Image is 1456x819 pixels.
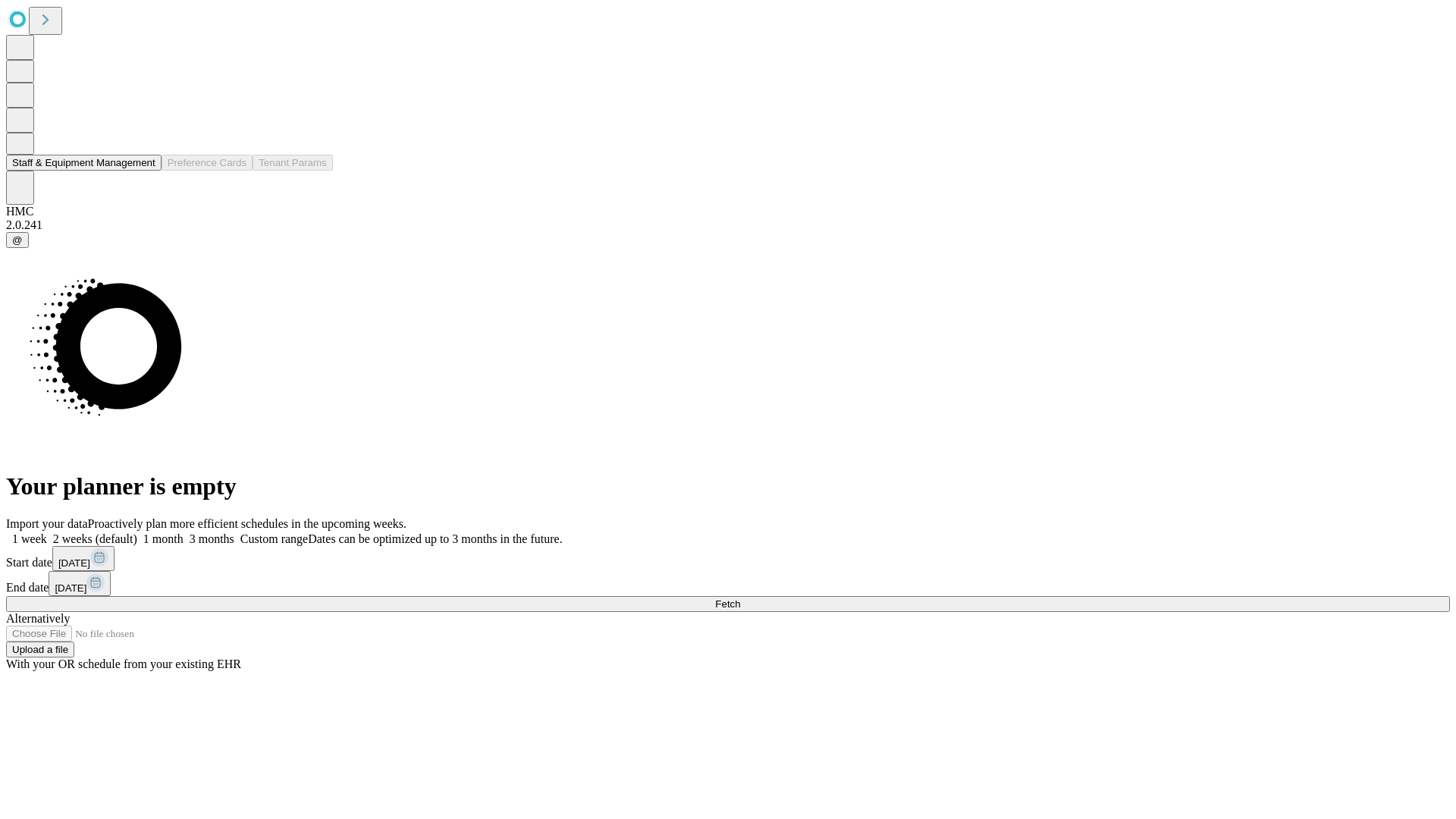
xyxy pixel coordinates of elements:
span: 1 week [12,532,47,545]
span: [DATE] [55,582,86,594]
button: Staff & Equipment Management [6,155,162,171]
button: @ [6,232,29,248]
button: [DATE] [52,546,115,571]
span: Import your data [6,517,88,530]
span: Alternatively [6,612,70,625]
h1: Your planner is empty [6,472,1450,500]
span: Dates can be optimized up to 3 months in the future. [308,532,562,545]
span: 1 month [143,532,184,545]
span: Fetch [715,598,740,610]
span: With your OR schedule from your existing EHR [6,657,241,670]
span: @ [12,234,23,246]
div: Start date [6,546,1450,571]
button: Preference Cards [162,155,253,171]
div: HMC [6,205,1450,218]
div: End date [6,571,1450,596]
span: Custom range [240,532,308,545]
span: Proactively plan more efficient schedules in the upcoming weeks. [88,517,406,530]
span: 3 months [190,532,234,545]
span: 2 weeks (default) [53,532,137,545]
button: Upload a file [6,642,74,657]
button: [DATE] [49,571,111,596]
button: Fetch [6,596,1450,612]
div: 2.0.241 [6,218,1450,232]
button: Tenant Params [253,155,333,171]
span: [DATE] [58,557,90,569]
